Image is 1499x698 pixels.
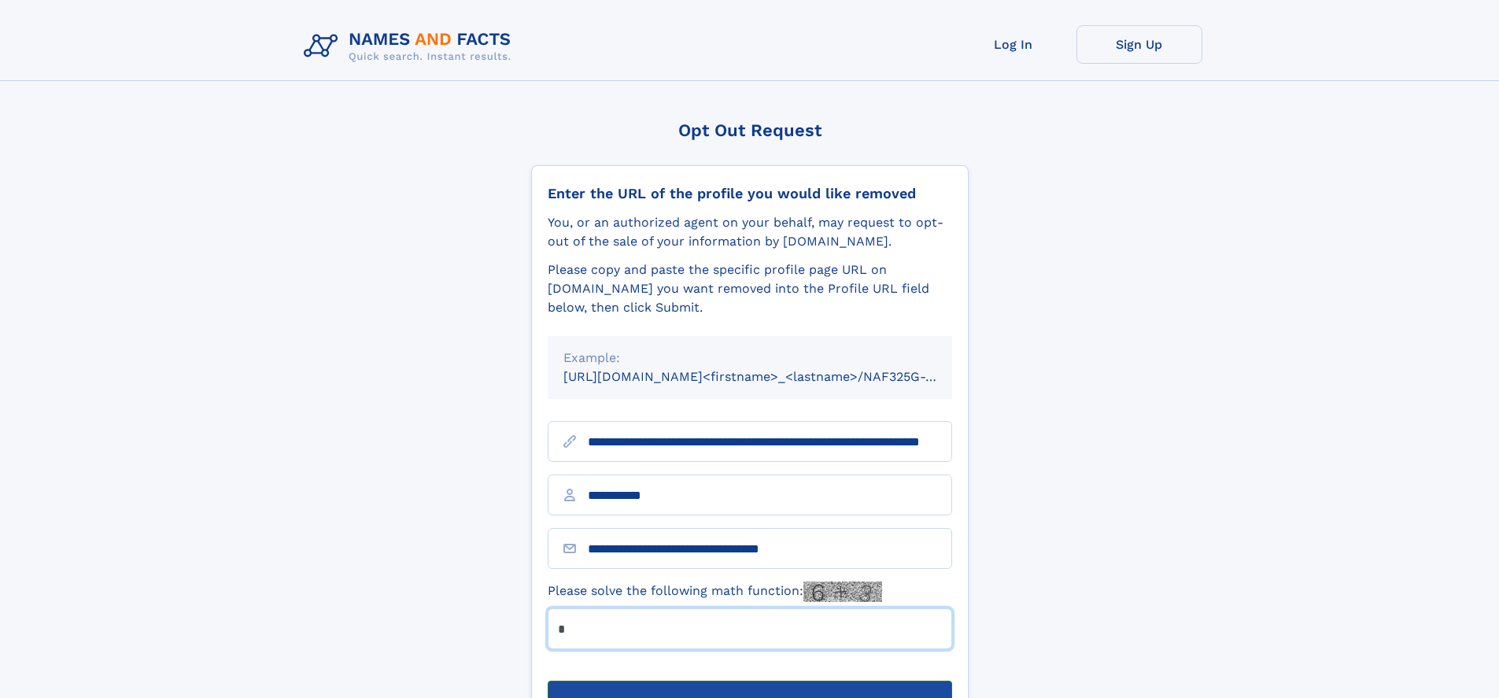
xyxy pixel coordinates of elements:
[563,369,982,384] small: [URL][DOMAIN_NAME]<firstname>_<lastname>/NAF325G-xxxxxxxx
[531,120,969,140] div: Opt Out Request
[297,25,524,68] img: Logo Names and Facts
[548,260,952,317] div: Please copy and paste the specific profile page URL on [DOMAIN_NAME] you want removed into the Pr...
[951,25,1076,64] a: Log In
[548,213,952,251] div: You, or an authorized agent on your behalf, may request to opt-out of the sale of your informatio...
[1076,25,1202,64] a: Sign Up
[548,582,882,602] label: Please solve the following math function:
[563,349,936,367] div: Example:
[548,185,952,202] div: Enter the URL of the profile you would like removed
